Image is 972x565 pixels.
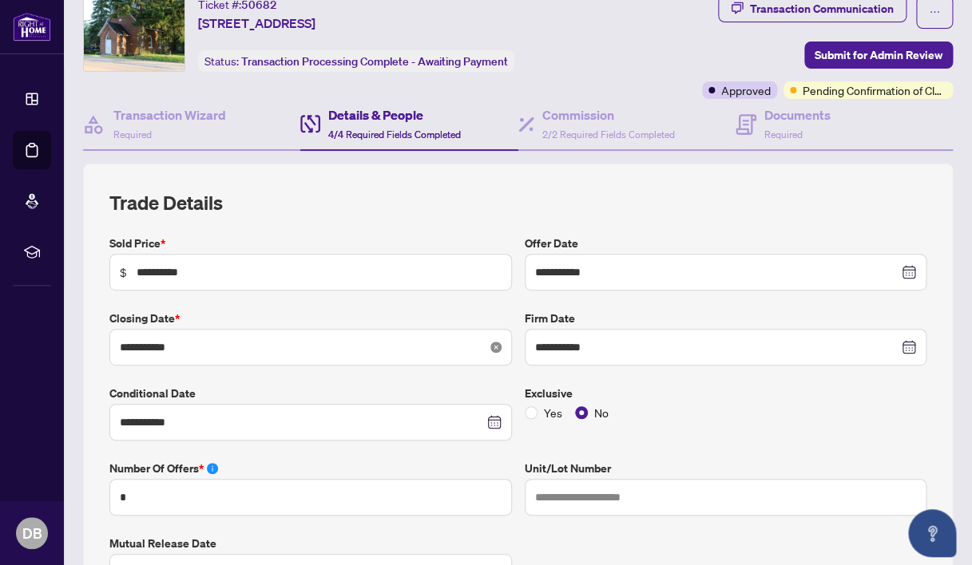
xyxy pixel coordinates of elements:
span: 4/4 Required Fields Completed [328,128,461,140]
span: Required [764,128,803,140]
span: Required [113,128,152,140]
span: info-circle [207,463,218,474]
img: logo [13,12,51,41]
span: Yes [538,404,569,421]
span: Pending Confirmation of Closing [803,81,946,99]
span: 2/2 Required Fields Completed [542,128,675,140]
span: [STREET_ADDRESS] [198,14,315,33]
button: Submit for Admin Review [804,41,953,69]
label: Conditional Date [109,385,512,402]
div: Status: [198,50,514,72]
span: $ [120,263,127,281]
h4: Transaction Wizard [113,105,226,124]
h4: Commission [542,105,675,124]
button: Open asap [908,509,956,557]
span: No [588,404,615,421]
h2: Trade Details [109,190,926,215]
label: Firm Date [525,310,927,327]
h4: Details & People [328,105,461,124]
label: Sold Price [109,235,512,252]
label: Mutual Release Date [109,535,512,552]
label: Exclusive [525,385,927,402]
span: ellipsis [929,6,940,18]
h4: Documents [764,105,831,124]
span: close-circle [490,342,502,353]
label: Number of offers [109,460,512,477]
span: Approved [721,81,771,99]
label: Offer Date [525,235,927,252]
span: Transaction Processing Complete - Awaiting Payment [241,54,508,69]
label: Closing Date [109,310,512,327]
label: Unit/Lot Number [525,460,927,477]
span: DB [22,522,42,544]
span: Submit for Admin Review [815,42,942,68]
